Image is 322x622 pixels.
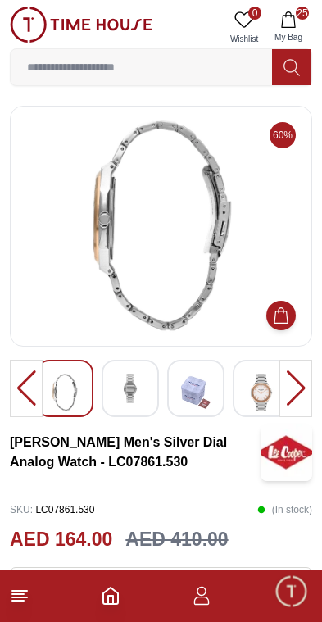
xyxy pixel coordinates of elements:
[10,525,112,554] h2: AED 164.00
[24,120,298,333] img: Lee Cooper Men's Silver Dial Analog Watch - LC07861.530
[257,497,312,522] p: ( In stock )
[270,122,296,148] span: 60%
[10,433,261,472] h3: [PERSON_NAME] Men's Silver Dial Analog Watch - LC07861.530
[125,525,228,554] h3: AED 410.00
[101,586,120,606] a: Home
[248,7,261,20] span: 0
[10,504,33,515] span: SKU :
[265,7,312,48] button: 25My Bag
[224,7,265,48] a: 0Wishlist
[181,374,211,411] img: Lee Cooper Men's Silver Dial Analog Watch - LC07861.530
[266,301,296,330] button: Add to Cart
[247,374,276,411] img: Lee Cooper Men's Silver Dial Analog Watch - LC07861.530
[10,497,94,522] p: LC07861.530
[296,7,309,20] span: 25
[274,574,310,610] div: Chat Widget
[116,374,145,403] img: Lee Cooper Men's Silver Dial Analog Watch - LC07861.530
[224,33,265,45] span: Wishlist
[268,31,309,43] span: My Bag
[50,374,79,411] img: Lee Cooper Men's Silver Dial Analog Watch - LC07861.530
[10,7,152,43] img: ...
[261,424,312,481] img: Lee Cooper Men's Silver Dial Analog Watch - LC07861.530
